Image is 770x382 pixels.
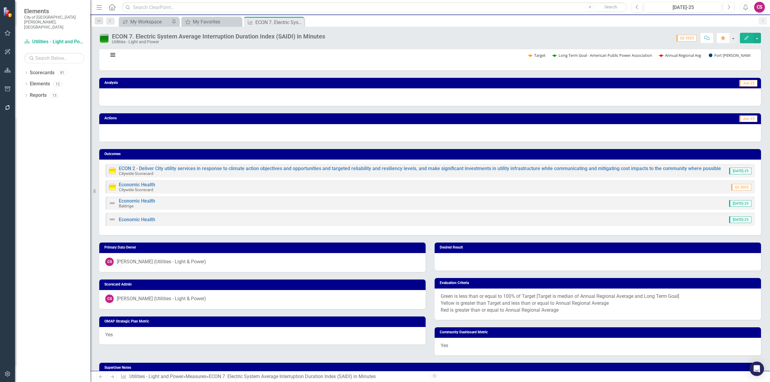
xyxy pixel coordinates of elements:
[729,216,751,223] span: [DATE]-25
[659,53,702,58] button: Show Annual Regional Avg
[739,115,757,122] span: Jun-25
[53,81,63,87] div: 12
[24,15,84,29] small: City of [GEOGRAPHIC_DATA][PERSON_NAME], [GEOGRAPHIC_DATA]
[119,187,153,192] small: Citywide Scorecard
[119,198,155,204] a: Economic Health
[440,281,758,285] h3: Evaluation Criteria
[186,374,206,379] a: Measures
[119,217,155,222] a: Economic Health
[129,374,183,379] a: Utilities - Light and Power
[117,258,206,265] div: [PERSON_NAME] (Utilities - Light & Power)
[105,332,113,338] span: Yes
[105,258,114,266] div: CS
[120,18,170,26] a: My Workspace
[117,295,206,302] div: [PERSON_NAME] (Utilities - Light & Power)
[30,92,47,99] a: Reports
[104,81,379,85] h3: Analysis
[130,18,170,26] div: My Workspace
[193,18,240,26] div: My Favorites
[553,53,653,58] button: Show Long Term Goal - American Public Power Association
[104,116,365,120] h3: Actions
[109,51,117,59] button: View chart menu, Chart
[109,183,116,191] img: Caution
[50,93,59,98] div: 15
[122,2,627,13] input: Search ClearPoint...
[104,283,423,286] h3: Scorecard Admin
[604,5,617,9] span: Search
[441,343,448,348] span: Yes
[30,69,54,76] a: Scorecards
[709,53,745,58] button: Show Fort Collins SAIDI
[119,171,153,176] small: Citywide Scorecard
[104,366,758,370] h3: SuperUser Notes
[109,200,116,207] img: Not Defined
[57,70,67,75] div: 81
[24,38,84,45] a: Utilities - Light and Power
[119,182,155,188] a: Economic Health
[731,184,751,191] span: Q2 2025
[440,246,758,249] h3: Desired Result
[104,246,423,249] h3: Primary Data Owner
[739,80,757,87] span: Jun-25
[528,53,546,58] button: Show Target
[99,33,109,43] img: On Target
[729,200,751,207] span: [DATE]-25
[750,362,764,376] div: Open Intercom Messenger
[647,4,719,11] div: [DATE]-25
[676,35,697,41] span: Q2 2025
[24,8,84,15] span: Elements
[441,293,755,314] p: Green is less than or equal to 100% of Target [Target is median of Annual Regional Average and Lo...
[121,373,426,380] div: » »
[109,216,116,223] img: Not Defined
[729,168,751,174] span: [DATE]-25
[440,330,758,334] h3: Community Dashboard Metric
[119,203,134,208] small: Baldrige
[255,19,303,26] div: ECON 7. Electric System Average Interruption Duration Index (SAIDI) in Minutes
[754,2,765,13] button: CS
[109,167,116,174] img: Caution
[24,53,84,63] input: Search Below...
[104,319,423,323] h3: OMAP Strategic Plan Metric
[596,3,626,11] button: Search
[209,374,376,379] div: ECON 7. Electric System Average Interruption Duration Index (SAIDI) in Minutes
[645,2,722,13] button: [DATE]-25
[112,40,325,44] div: Utilities - Light and Power
[105,295,114,303] div: CS
[3,7,14,17] img: ClearPoint Strategy
[112,33,325,40] div: ECON 7. Electric System Average Interruption Duration Index (SAIDI) in Minutes
[119,166,721,171] a: ECON 2 - Deliver City utility services in response to climate action objectives and opportunities...
[30,81,50,87] a: Elements
[183,18,240,26] a: My Favorites
[104,152,758,156] h3: Outcomes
